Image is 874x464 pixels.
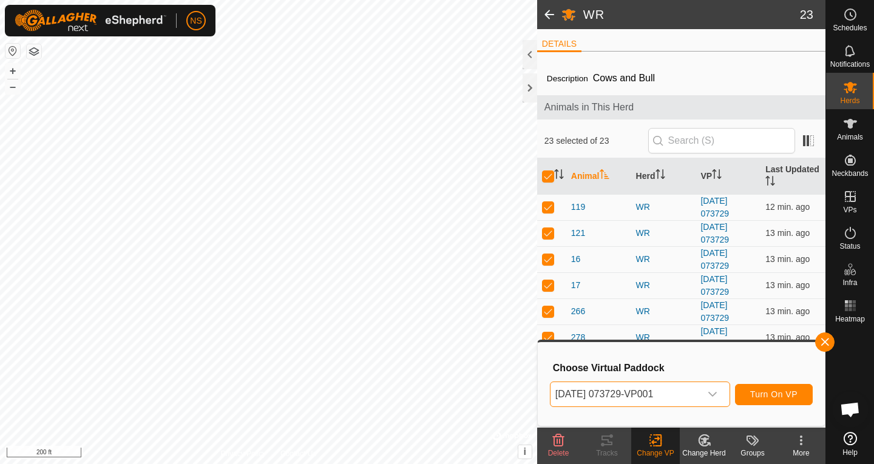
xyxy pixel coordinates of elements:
button: i [518,445,532,459]
p-sorticon: Activate to sort [765,178,775,187]
div: Change Herd [680,448,728,459]
span: Oct 3, 2025, 8:35 AM [765,332,810,342]
span: Infra [842,279,857,286]
span: Schedules [833,24,867,32]
p-sorticon: Activate to sort [554,171,564,181]
span: Neckbands [832,170,868,177]
span: Animals [837,133,863,141]
span: Oct 3, 2025, 8:35 AM [765,280,810,290]
span: Oct 3, 2025, 8:35 AM [765,228,810,238]
th: VP [696,158,761,195]
span: Oct 3, 2025, 8:35 AM [765,254,810,264]
a: [DATE] 073729 [700,274,729,297]
a: [DATE] 073729 [700,300,729,323]
div: Groups [728,448,777,459]
span: Status [839,243,860,250]
div: WR [636,201,691,214]
span: Oct 3, 2025, 8:35 AM [765,202,810,212]
div: Change VP [631,448,680,459]
a: Contact Us [280,448,316,459]
span: 119 [571,201,585,214]
div: Tracks [583,448,631,459]
button: Turn On VP [735,384,813,405]
th: Last Updated [761,158,825,195]
span: Heatmap [835,315,865,323]
span: VPs [843,206,856,214]
span: NS [190,15,202,27]
p-sorticon: Activate to sort [600,171,609,181]
p-sorticon: Activate to sort [655,171,665,181]
span: 121 [571,227,585,240]
span: Oct 3, 2025, 8:35 AM [765,306,810,316]
div: WR [636,253,691,266]
label: Description [547,74,588,83]
th: Animal [566,158,631,195]
div: dropdown trigger [700,382,725,406]
span: 278 [571,331,585,344]
span: Cows and Bull [588,68,660,88]
li: DETAILS [537,38,581,52]
input: Search (S) [648,128,795,153]
span: 23 selected of 23 [544,135,648,147]
img: Gallagher Logo [15,10,166,32]
span: Help [842,449,858,456]
button: Map Layers [27,44,41,59]
a: Help [826,427,874,461]
th: Herd [631,158,696,195]
span: Notifications [830,61,870,68]
a: [DATE] 073729 [700,326,729,349]
span: 16 [571,253,581,266]
div: WR [636,331,691,344]
a: [DATE] 073729 [700,222,729,244]
div: More [777,448,825,459]
div: Open chat [832,391,869,428]
span: Turn On VP [750,389,798,399]
span: 17 [571,279,581,292]
div: WR [636,227,691,240]
span: Herds [840,97,859,104]
div: WR [636,279,691,292]
p-sorticon: Activate to sort [712,171,722,181]
a: Privacy Policy [220,448,266,459]
h2: WR [583,7,800,22]
a: [DATE] 073729 [700,405,729,427]
button: Reset Map [5,44,20,58]
h3: Choose Virtual Paddock [553,362,813,374]
div: WR [636,305,691,318]
span: 2025-10-02 073729-VP001 [550,382,700,406]
a: [DATE] 073729 [700,248,729,271]
a: [DATE] 073729 [700,196,729,218]
span: 266 [571,305,585,318]
span: 23 [800,5,813,24]
button: + [5,64,20,78]
span: Animals in This Herd [544,100,818,115]
span: Delete [548,449,569,457]
span: i [524,446,526,457]
button: – [5,79,20,94]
